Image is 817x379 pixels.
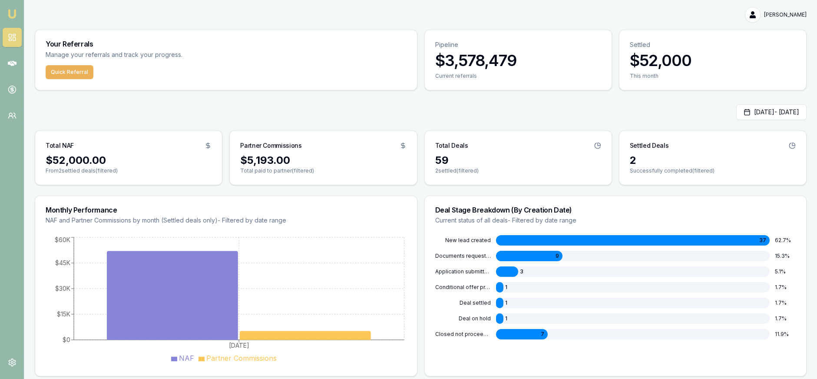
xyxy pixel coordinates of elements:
[435,206,796,213] h3: Deal Stage Breakdown (By Creation Date)
[55,236,70,243] tspan: $60K
[775,253,796,259] div: 15.3 %
[435,299,491,306] div: DEAL SETTLED
[46,65,93,79] button: Quick Referral
[435,268,491,275] div: APPLICATION SUBMITTED TO LENDER
[240,141,301,150] h3: Partner Commissions
[179,354,194,362] span: NAF
[435,253,491,259] div: DOCUMENTS REQUESTED FROM CLIENT
[435,153,601,167] div: 59
[775,315,796,322] div: 1.7 %
[435,216,796,225] p: Current status of all deals - Filtered by date range
[229,342,249,349] tspan: [DATE]
[505,284,507,291] span: 1
[775,268,796,275] div: 5.1 %
[520,268,523,275] span: 3
[435,40,601,49] p: Pipeline
[630,141,668,150] h3: Settled Deals
[775,299,796,306] div: 1.7 %
[759,237,766,244] span: 37
[541,331,544,338] span: 7
[775,237,796,244] div: 62.7 %
[556,253,559,259] span: 9
[630,52,796,69] h3: $52,000
[46,153,212,167] div: $52,000.00
[240,167,406,174] p: Total paid to partner (filtered)
[775,284,796,291] div: 1.7 %
[55,259,70,266] tspan: $45K
[736,104,807,120] button: [DATE]- [DATE]
[206,354,277,362] span: Partner Commissions
[764,11,807,18] span: [PERSON_NAME]
[775,331,796,338] div: 11.9 %
[55,285,70,292] tspan: $30K
[435,331,491,338] div: CLOSED NOT PROCEEDING
[240,153,406,167] div: $5,193.00
[630,167,796,174] p: Successfully completed (filtered)
[46,40,407,47] h3: Your Referrals
[435,315,491,322] div: DEAL ON HOLD
[435,167,601,174] p: 2 settled (filtered)
[57,310,70,318] tspan: $15K
[46,167,212,174] p: From 2 settled deals (filtered)
[435,141,468,150] h3: Total Deals
[435,73,601,80] div: Current referrals
[46,216,407,225] p: NAF and Partner Commissions by month (Settled deals only) - Filtered by date range
[7,9,17,19] img: emu-icon-u.png
[435,237,491,244] div: NEW LEAD CREATED
[46,206,407,213] h3: Monthly Performance
[46,50,268,60] p: Manage your referrals and track your progress.
[505,299,507,306] span: 1
[630,40,796,49] p: Settled
[435,52,601,69] h3: $3,578,479
[630,153,796,167] div: 2
[435,284,491,291] div: CONDITIONAL OFFER PROVIDED TO CLIENT
[63,336,70,343] tspan: $0
[505,315,507,322] span: 1
[630,73,796,80] div: This month
[46,141,74,150] h3: Total NAF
